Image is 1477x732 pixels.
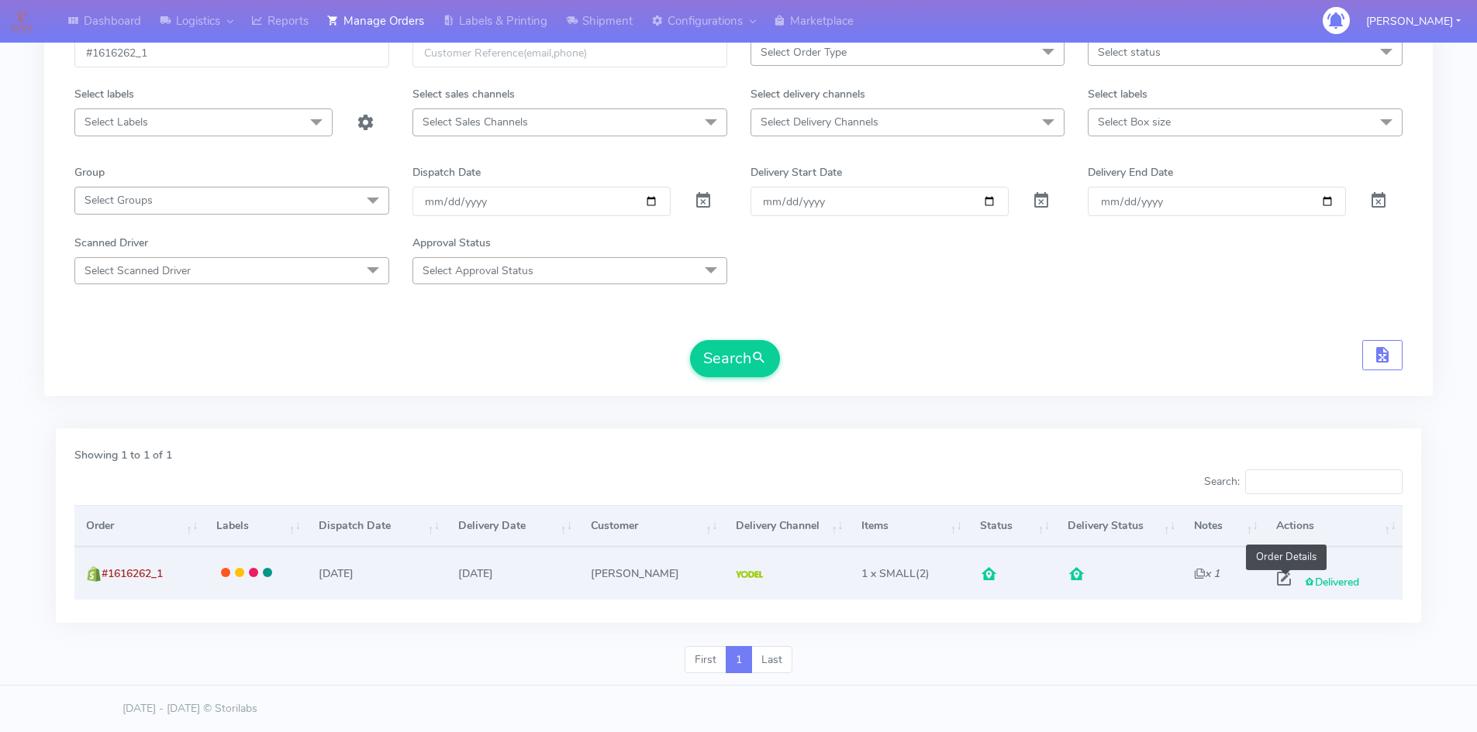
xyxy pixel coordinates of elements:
i: x 1 [1194,566,1220,581]
span: Select Box size [1098,115,1171,129]
img: Yodel [736,571,763,579]
label: Select sales channels [412,86,515,102]
label: Group [74,164,105,180]
span: Select Labels [85,115,148,129]
label: Showing 1 to 1 of 1 [74,447,172,463]
input: Search: [1245,469,1403,494]
span: Delivered [1304,575,1359,589]
span: Select Approval Status [423,263,533,278]
button: [PERSON_NAME] [1354,5,1472,37]
th: Labels: activate to sort column ascending [205,505,308,547]
td: [DATE] [446,547,578,599]
span: Select Delivery Channels [761,115,878,129]
button: Search [690,340,780,377]
span: Select Scanned Driver [85,263,191,278]
th: Delivery Date: activate to sort column ascending [446,505,578,547]
label: Select delivery channels [751,86,865,102]
label: Scanned Driver [74,235,148,251]
span: #1616262_1 [102,566,163,581]
input: Customer Reference(email,phone) [412,39,727,67]
th: Order: activate to sort column ascending [74,505,205,547]
th: Delivery Channel: activate to sort column ascending [724,505,850,547]
label: Approval Status [412,235,491,251]
input: Order Id [74,39,389,67]
label: Select labels [74,86,134,102]
td: [DATE] [307,547,446,599]
img: shopify.png [86,566,102,582]
th: Delivery Status: activate to sort column ascending [1056,505,1182,547]
th: Items: activate to sort column ascending [850,505,968,547]
label: Dispatch Date [412,164,481,180]
td: [PERSON_NAME] [579,547,724,599]
label: Select labels [1088,86,1147,102]
a: 1 [726,646,752,674]
th: Dispatch Date: activate to sort column ascending [307,505,446,547]
label: Delivery End Date [1088,164,1173,180]
span: 1 x SMALL [861,566,916,581]
th: Status: activate to sort column ascending [968,505,1056,547]
span: (2) [861,566,930,581]
span: Select Order Type [761,45,847,60]
th: Actions: activate to sort column ascending [1265,505,1403,547]
th: Notes: activate to sort column ascending [1182,505,1264,547]
span: Select Groups [85,193,153,208]
th: Customer: activate to sort column ascending [579,505,724,547]
span: Select Sales Channels [423,115,528,129]
label: Search: [1204,469,1403,494]
label: Delivery Start Date [751,164,842,180]
span: Select status [1098,45,1161,60]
